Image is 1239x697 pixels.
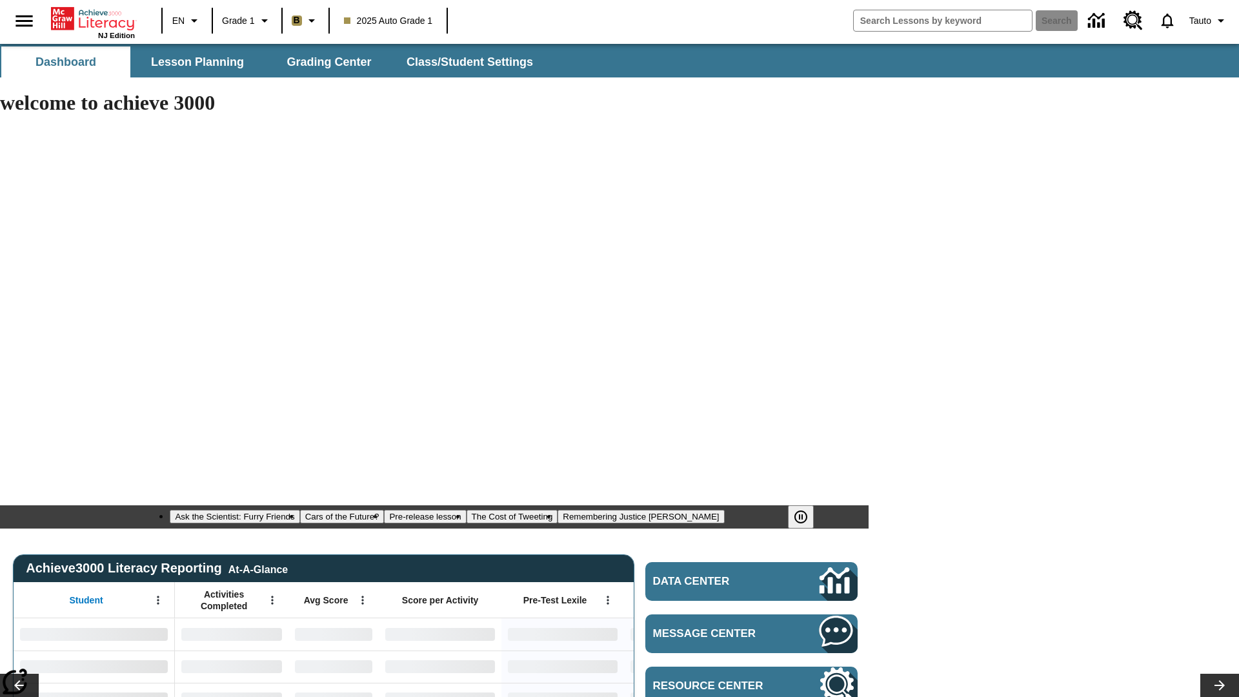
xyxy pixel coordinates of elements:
[294,12,300,28] span: B
[288,618,379,651] div: No Data,
[288,651,379,683] div: No Data,
[166,9,208,32] button: Language: EN, Select a language
[222,14,255,28] span: Grade 1
[645,562,858,601] a: Data Center
[1,46,130,77] button: Dashboard
[624,651,747,683] div: No Data,
[300,510,385,523] button: Slide 2 Cars of the Future?
[402,594,479,606] span: Score per Activity
[133,46,262,77] button: Lesson Planning
[384,510,466,523] button: Slide 3 Pre-release lesson
[407,55,533,70] span: Class/Student Settings
[26,561,288,576] span: Achieve3000 Literacy Reporting
[35,55,96,70] span: Dashboard
[523,594,587,606] span: Pre-Test Lexile
[51,6,135,32] a: Home
[217,9,277,32] button: Grade: Grade 1, Select a grade
[70,594,103,606] span: Student
[1184,9,1234,32] button: Profile/Settings
[854,10,1032,31] input: search field
[148,591,168,610] button: Open Menu
[598,591,618,610] button: Open Menu
[653,627,780,640] span: Message Center
[172,14,185,28] span: EN
[287,55,371,70] span: Grading Center
[1116,3,1151,38] a: Resource Center, Will open in new tab
[1151,4,1184,37] a: Notifications
[175,651,288,683] div: No Data,
[467,510,558,523] button: Slide 4 The Cost of Tweeting
[1200,674,1239,697] button: Lesson carousel, Next
[265,46,394,77] button: Grading Center
[624,618,747,651] div: No Data,
[287,9,325,32] button: Boost Class color is light brown. Change class color
[181,589,267,612] span: Activities Completed
[304,594,348,606] span: Avg Score
[653,680,780,692] span: Resource Center
[344,14,433,28] span: 2025 Auto Grade 1
[151,55,244,70] span: Lesson Planning
[5,2,43,40] button: Open side menu
[558,510,724,523] button: Slide 5 Remembering Justice O'Connor
[788,505,827,529] div: Pause
[228,561,288,576] div: At-A-Glance
[170,510,299,523] button: Slide 1 Ask the Scientist: Furry Friends
[645,614,858,653] a: Message Center
[1189,14,1211,28] span: Tauto
[51,5,135,39] div: Home
[98,32,135,39] span: NJ Edition
[175,618,288,651] div: No Data,
[653,575,775,588] span: Data Center
[788,505,814,529] button: Pause
[263,591,282,610] button: Open Menu
[353,591,372,610] button: Open Menu
[1080,3,1116,39] a: Data Center
[396,46,543,77] button: Class/Student Settings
